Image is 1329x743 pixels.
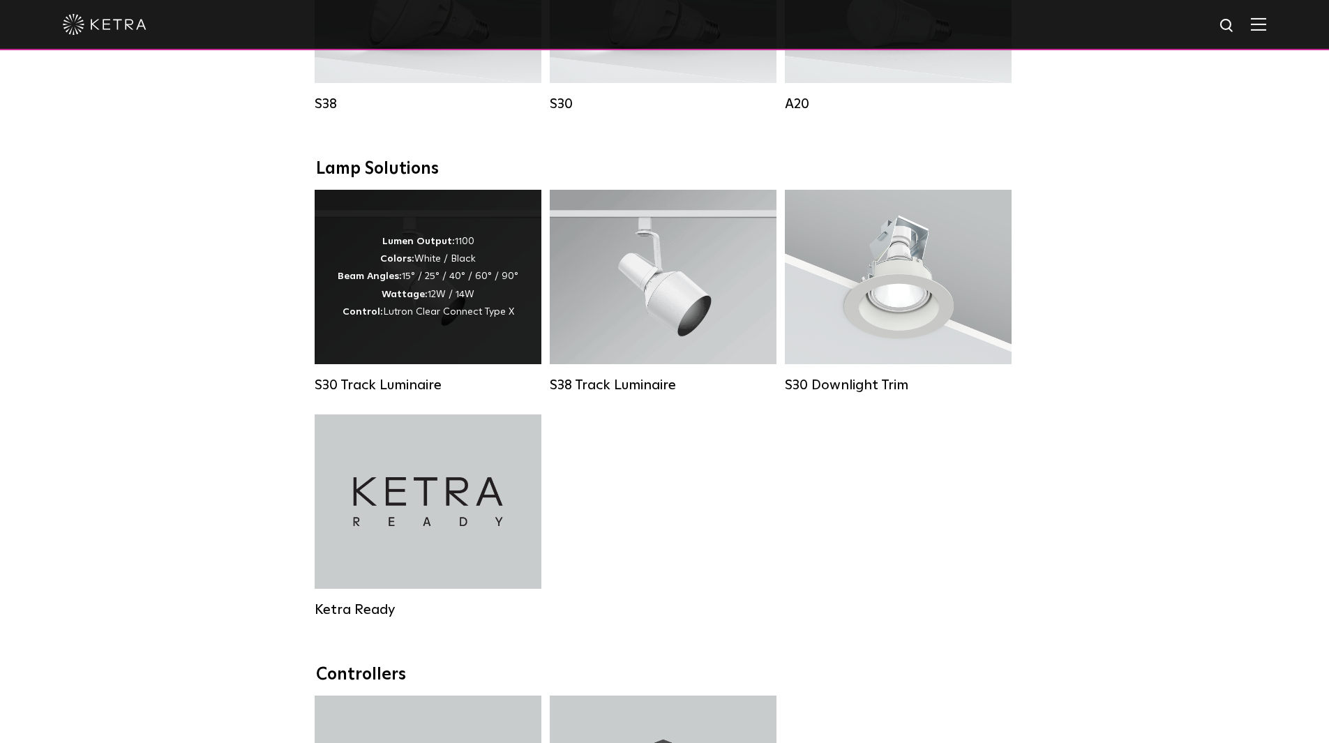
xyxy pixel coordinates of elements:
strong: Control: [343,307,383,317]
div: S30 Track Luminaire [315,377,541,393]
a: S30 Downlight Trim S30 Downlight Trim [785,190,1012,393]
div: Controllers [316,665,1014,685]
strong: Wattage: [382,290,428,299]
a: S30 Track Luminaire Lumen Output:1100Colors:White / BlackBeam Angles:15° / 25° / 40° / 60° / 90°W... [315,190,541,393]
div: A20 [785,96,1012,112]
div: S30 [550,96,776,112]
strong: Beam Angles: [338,271,402,281]
div: S30 Downlight Trim [785,377,1012,393]
span: Lutron Clear Connect Type X [383,307,514,317]
div: Ketra Ready [315,601,541,618]
div: S38 Track Luminaire [550,377,776,393]
img: Hamburger%20Nav.svg [1251,17,1266,31]
img: ketra-logo-2019-white [63,14,147,35]
img: search icon [1219,17,1236,35]
div: Lamp Solutions [316,159,1014,179]
div: S38 [315,96,541,112]
a: S38 Track Luminaire Lumen Output:1100Colors:White / BlackBeam Angles:10° / 25° / 40° / 60°Wattage... [550,190,776,393]
strong: Colors: [380,254,414,264]
strong: Lumen Output: [382,237,455,246]
div: 1100 White / Black 15° / 25° / 40° / 60° / 90° 12W / 14W [338,233,518,321]
a: Ketra Ready Ketra Ready [315,414,541,618]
